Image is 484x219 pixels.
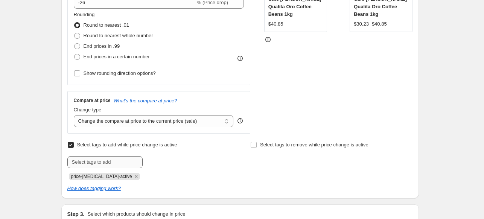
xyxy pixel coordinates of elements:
span: Select tags to add while price change is active [77,142,177,148]
a: How does tagging work? [67,186,121,191]
div: $30.23 [354,20,369,28]
p: Select which products should change in price [87,210,185,218]
span: Select tags to remove while price change is active [260,142,368,148]
strike: $40.85 [372,20,387,28]
h3: Compare at price [74,97,111,103]
span: Rounding [74,12,95,17]
input: Select tags to add [67,156,143,168]
span: Round to nearest .01 [84,22,129,28]
span: Change type [74,107,102,113]
span: price-change-job-active [71,174,132,179]
span: End prices in a certain number [84,54,150,59]
button: Remove price-change-job-active [133,173,140,180]
button: What's the compare at price? [114,98,177,103]
span: End prices in .99 [84,43,120,49]
div: $40.85 [268,20,283,28]
h2: Step 3. [67,210,85,218]
span: Show rounding direction options? [84,70,156,76]
div: help [236,117,244,125]
span: Round to nearest whole number [84,33,153,38]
